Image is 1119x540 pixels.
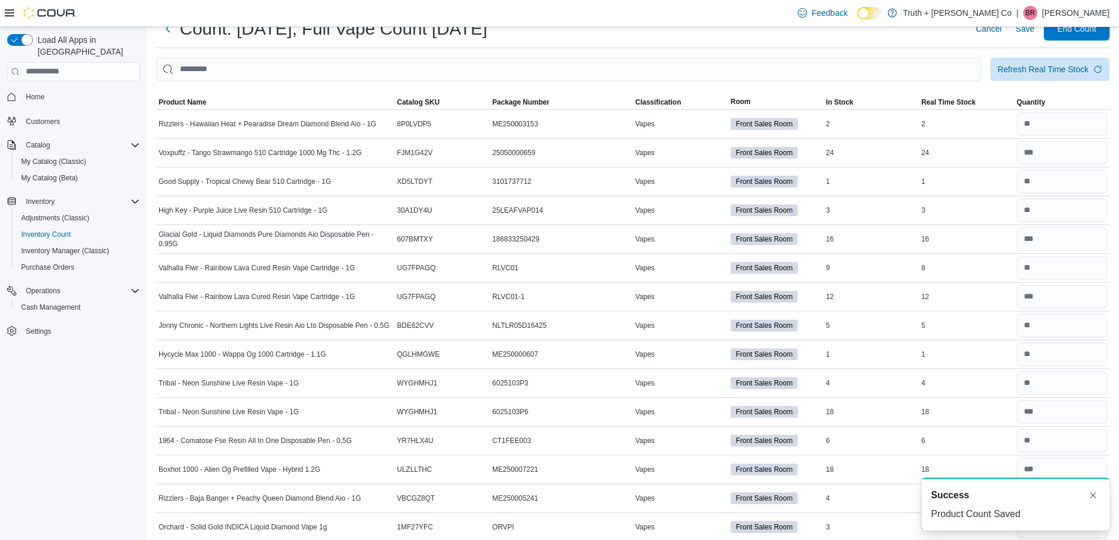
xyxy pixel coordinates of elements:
span: Catalog SKU [397,98,440,107]
div: 1 [824,347,919,361]
span: Tribal - Neon Sunshine Live Resin Vape - 1G [159,378,299,388]
span: In Stock [826,98,853,107]
div: 12 [824,290,919,304]
div: RLVC01 [490,261,633,275]
span: Vapes [635,321,654,330]
div: 5 [824,318,919,333]
div: 6025103P6 [490,405,633,419]
div: 4 [824,376,919,390]
button: Adjustments (Classic) [12,210,145,226]
button: In Stock [824,95,919,109]
span: Front Sales Room [731,348,798,360]
button: Cancel [971,17,1006,41]
div: 1 [919,347,1014,361]
div: 16 [824,232,919,246]
div: 8 [919,261,1014,275]
span: Real Time Stock [921,98,975,107]
span: Catalog [21,138,140,152]
input: Dark Mode [857,7,882,19]
a: Customers [21,115,65,129]
span: Front Sales Room [736,378,793,388]
div: 4 [919,376,1014,390]
button: Refresh Real Time Stock [990,58,1110,81]
span: Purchase Orders [16,260,140,274]
span: Valhalla Flwr - Rainbow Lava Cured Resin Vape Cartridge - 1G [159,263,355,273]
nav: Complex example [7,83,140,370]
div: NLTLR05D16425 [490,318,633,333]
span: Customers [21,113,140,128]
span: High Key - Purple Juice Live Resin 510 Cartridge - 1G [159,206,327,215]
span: Vapes [635,522,654,532]
span: WYGHMHJ1 [397,378,438,388]
span: Front Sales Room [736,349,793,360]
button: Cash Management [12,299,145,316]
span: Rizzlers - Hawaiian Heat + Pearadise Dream Diamond Blend Aio - 1G [159,119,377,129]
span: Front Sales Room [736,176,793,187]
span: Vapes [635,148,654,157]
div: Notification [931,488,1100,502]
span: XD5LTDYT [397,177,432,186]
span: QGLHMGWE [397,350,440,359]
button: Purchase Orders [12,259,145,276]
div: ORVPI [490,520,633,534]
p: [PERSON_NAME] [1042,6,1110,20]
button: Product Name [156,95,395,109]
span: ULZLLTHC [397,465,432,474]
span: Front Sales Room [736,493,793,504]
div: Brittnay Rai [1023,6,1037,20]
span: Front Sales Room [736,119,793,129]
span: Front Sales Room [731,377,798,389]
button: Settings [2,323,145,340]
span: Front Sales Room [731,176,798,187]
a: My Catalog (Beta) [16,171,83,185]
span: My Catalog (Classic) [21,157,86,166]
a: Cash Management [16,300,85,314]
span: 1MF27YFC [397,522,433,532]
span: Vapes [635,119,654,129]
span: 30A1DY4U [397,206,432,215]
a: Home [21,90,49,104]
span: Hycycle Max 1000 - Wappa Og 1000 Cartridge - 1.1G [159,350,326,359]
span: Vapes [635,465,654,474]
span: Front Sales Room [731,464,798,475]
div: ME250003153 [490,117,633,131]
button: Classification [633,95,728,109]
a: Feedback [793,1,852,25]
div: 186833250429 [490,232,633,246]
span: Front Sales Room [736,320,793,331]
span: Room [731,97,751,106]
span: Vapes [635,177,654,186]
span: Cancel [976,23,1002,35]
div: 1 [824,175,919,189]
h1: Count: [DATE], Full Vape Count [DATE] [180,17,488,41]
span: Front Sales Room [736,522,793,532]
span: Operations [26,286,61,296]
div: 6 [919,434,1014,448]
span: Product Name [159,98,206,107]
span: Dark Mode [857,19,858,20]
span: Front Sales Room [731,521,798,533]
div: ME250005241 [490,491,633,505]
span: My Catalog (Beta) [21,173,78,183]
div: 18 [919,462,1014,477]
span: Catalog [26,140,50,150]
span: Orchard - Solid Gold INDICA Liquid Diamond Vape 1g [159,522,327,532]
span: Home [26,92,45,102]
button: My Catalog (Beta) [12,170,145,186]
span: Front Sales Room [736,464,793,475]
div: 1 [919,175,1014,189]
span: Vapes [635,263,654,273]
span: Purchase Orders [21,263,75,272]
span: YR7HLX4U [397,436,434,445]
button: Catalog [2,137,145,153]
div: 3 [919,203,1014,217]
span: Adjustments (Classic) [16,211,140,225]
span: Front Sales Room [731,204,798,216]
span: Vapes [635,407,654,417]
span: FJM1G42V [397,148,433,157]
span: My Catalog (Classic) [16,155,140,169]
div: 24 [824,146,919,160]
div: 18 [919,405,1014,419]
span: Operations [21,284,140,298]
div: 24 [919,146,1014,160]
